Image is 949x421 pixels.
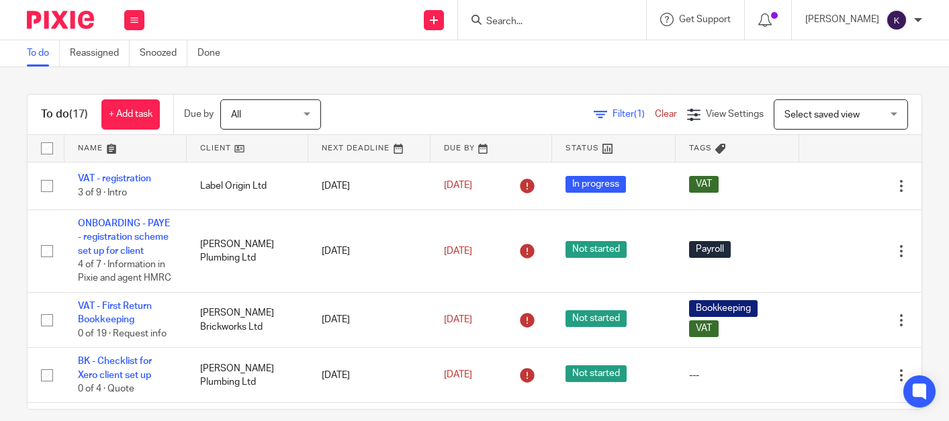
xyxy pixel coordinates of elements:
a: ONBOARDING - PAYE - registration scheme set up for client [78,219,170,256]
span: [DATE] [444,315,472,324]
td: [DATE] [308,293,431,348]
span: Payroll [689,241,731,258]
span: Not started [566,310,627,327]
td: [PERSON_NAME] Plumbing Ltd [187,348,309,403]
a: Clear [655,109,677,119]
span: Tags [689,144,712,152]
p: Due by [184,107,214,121]
td: [DATE] [308,209,431,292]
span: (1) [634,109,645,119]
span: [DATE] [444,371,472,380]
td: [DATE] [308,162,431,209]
div: --- [689,369,786,382]
span: Get Support [679,15,731,24]
span: Not started [566,365,627,382]
a: VAT - First Return Bookkeeping [78,301,152,324]
a: Done [197,40,230,66]
span: Not started [566,241,627,258]
img: svg%3E [886,9,907,31]
a: VAT - registration [78,174,151,183]
span: [DATE] [444,181,472,191]
span: Bookkeeping [689,300,758,317]
input: Search [485,16,606,28]
a: Reassigned [70,40,130,66]
td: Label Origin Ltd [187,162,309,209]
a: BK - Checklist for Xero client set up [78,357,152,379]
a: + Add task [101,99,160,130]
span: VAT [689,176,719,193]
span: VAT [689,320,719,337]
td: [PERSON_NAME] Brickworks Ltd [187,293,309,348]
h1: To do [41,107,88,122]
span: [DATE] [444,246,472,256]
span: (17) [69,109,88,120]
a: Snoozed [140,40,187,66]
span: View Settings [706,109,764,119]
a: To do [27,40,60,66]
span: In progress [566,176,626,193]
td: [PERSON_NAME] Plumbing Ltd [187,209,309,292]
span: 4 of 7 · Information in Pixie and agent HMRC [78,260,171,283]
span: 0 of 4 · Quote [78,384,134,393]
img: Pixie [27,11,94,29]
span: All [231,110,241,120]
span: 3 of 9 · Intro [78,188,127,197]
span: Filter [613,109,655,119]
span: 0 of 19 · Request info [78,329,167,338]
p: [PERSON_NAME] [805,13,879,26]
span: Select saved view [784,110,860,120]
td: [DATE] [308,348,431,403]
